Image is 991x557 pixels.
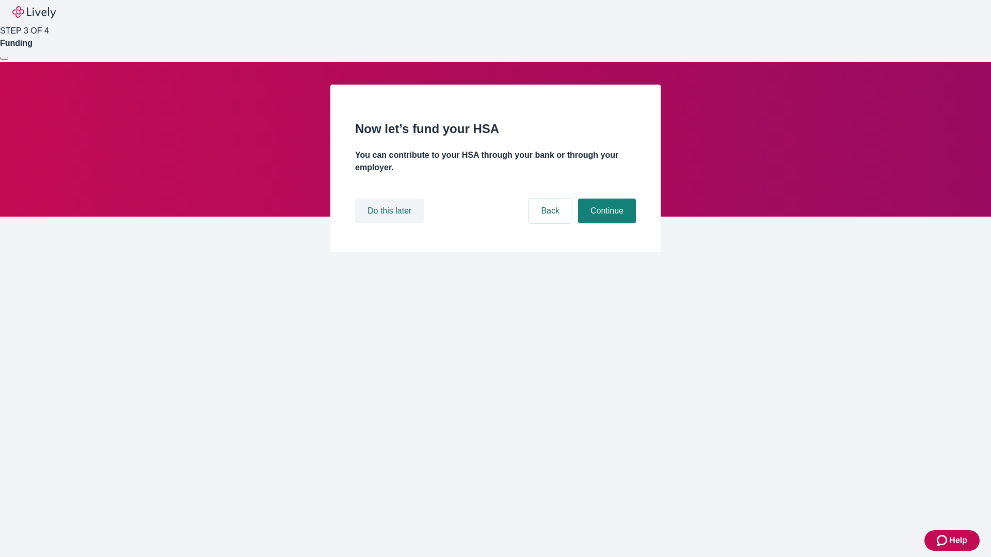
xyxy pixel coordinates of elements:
[355,199,424,223] button: Do this later
[949,534,967,547] span: Help
[529,199,572,223] button: Back
[578,199,636,223] button: Continue
[937,534,949,547] svg: Zendesk support icon
[355,149,636,174] h4: You can contribute to your HSA through your bank or through your employer.
[355,120,636,138] h2: Now let’s fund your HSA
[12,6,56,19] img: Lively
[924,530,980,551] button: Zendesk support iconHelp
